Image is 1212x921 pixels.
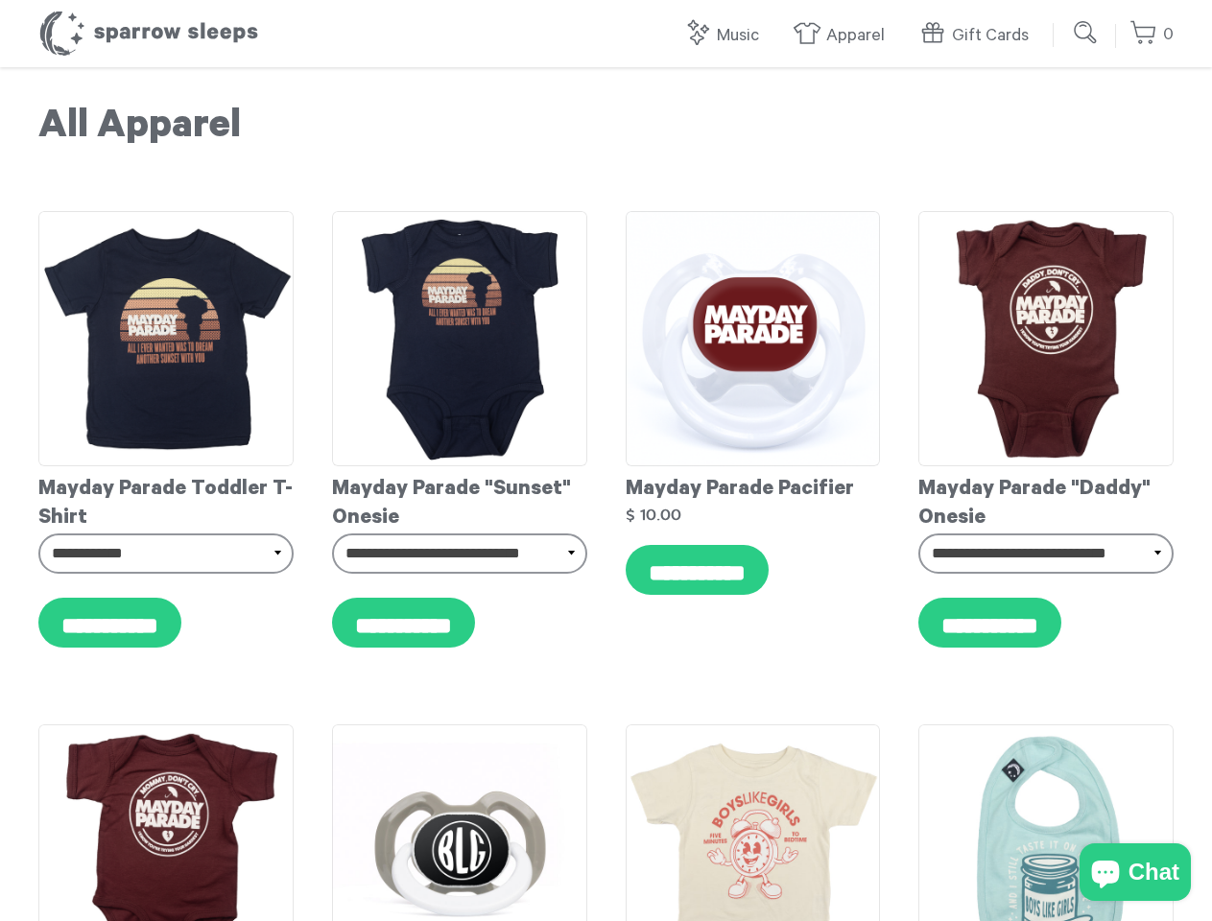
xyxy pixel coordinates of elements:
[38,211,294,466] img: MaydayParade-SunsetToddlerT-shirt_grande.png
[793,15,894,57] a: Apparel
[626,211,881,466] img: MaydayParadePacifierMockup_grande.png
[1129,14,1174,56] a: 0
[683,15,769,57] a: Music
[626,507,681,523] strong: $ 10.00
[918,466,1174,533] div: Mayday Parade "Daddy" Onesie
[918,211,1174,466] img: Mayday_Parade_-_Daddy_Onesie_grande.png
[38,466,294,533] div: Mayday Parade Toddler T-Shirt
[1074,843,1197,906] inbox-online-store-chat: Shopify online store chat
[626,466,881,505] div: Mayday Parade Pacifier
[38,10,259,58] h1: Sparrow Sleeps
[1067,13,1105,52] input: Submit
[332,211,587,466] img: MaydayParade-SunsetOnesie_grande.png
[38,106,1174,153] h1: All Apparel
[332,466,587,533] div: Mayday Parade "Sunset" Onesie
[918,15,1038,57] a: Gift Cards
